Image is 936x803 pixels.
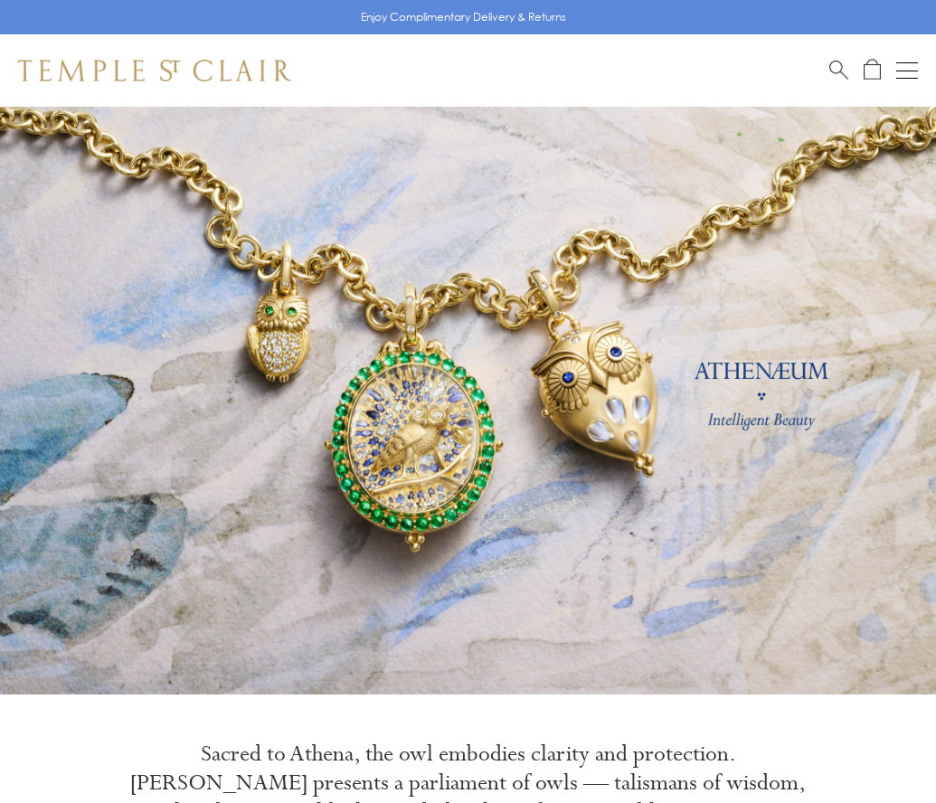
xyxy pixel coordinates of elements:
a: Open Shopping Bag [864,59,881,81]
a: Search [829,59,848,81]
button: Open navigation [896,60,918,81]
p: Enjoy Complimentary Delivery & Returns [361,8,566,26]
img: Temple St. Clair [18,60,291,81]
